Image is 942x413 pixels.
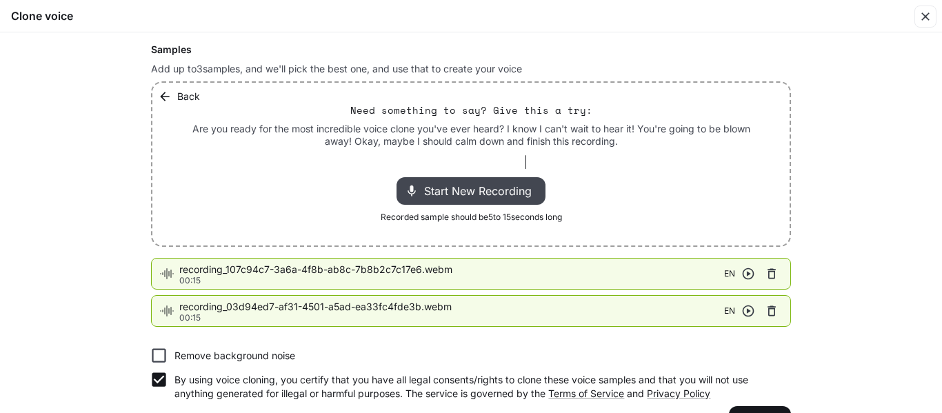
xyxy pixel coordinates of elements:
div: Start New Recording [397,177,545,205]
button: Back [155,83,206,110]
span: recording_107c94c7-3a6a-4f8b-ab8c-7b8b2c7c17e6.webm [179,263,724,276]
h5: Clone voice [11,8,73,23]
p: 00:15 [179,314,724,322]
p: By using voice cloning, you certify that you have all legal consents/rights to clone these voice ... [174,373,780,401]
p: Need something to say? Give this a try: [350,103,592,117]
a: Privacy Policy [647,387,710,399]
h6: Samples [151,43,791,57]
span: EN [724,304,735,318]
span: Start New Recording [424,183,540,199]
span: Recorded sample should be 5 to 15 seconds long [381,210,562,224]
a: Terms of Service [548,387,624,399]
span: EN [724,267,735,281]
p: Add up to 3 samples, and we'll pick the best one, and use that to create your voice [151,62,791,76]
p: 00:15 [179,276,724,285]
span: recording_03d94ed7-af31-4501-a5ad-ea33fc4fde3b.webm [179,300,724,314]
p: Remove background noise [174,349,295,363]
p: Are you ready for the most incredible voice clone you've ever heard? I know I can't wait to hear ... [186,123,756,147]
